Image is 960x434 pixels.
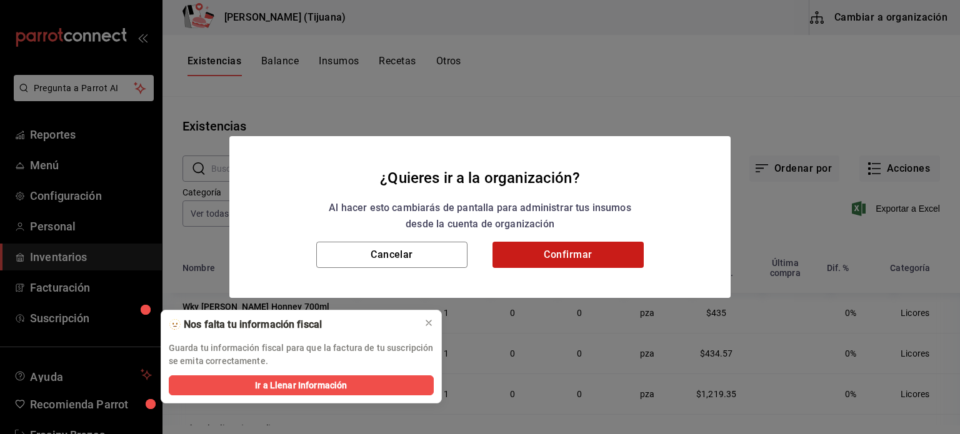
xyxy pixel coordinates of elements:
button: Cancelar [316,242,467,268]
div: ¿Quieres ir a la organización? [244,166,716,190]
div: 🫥 Nos falta tu información fiscal [169,318,414,332]
span: Ir a Llenar Información [255,379,347,392]
div: Al hacer esto cambiarás de pantalla para administrar tus insumos desde la cuenta de organización [244,200,716,232]
p: Guarda tu información fiscal para que la factura de tu suscripción se emita correctamente. [169,342,434,368]
button: Confirmar [492,242,644,268]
